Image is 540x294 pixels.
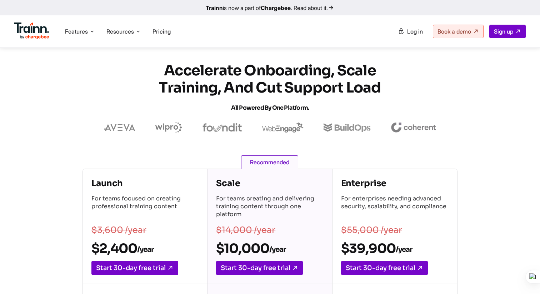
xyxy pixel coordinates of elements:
span: All Powered by One Platform. [231,104,309,111]
img: Trainn Logo [14,23,49,40]
p: For teams creating and delivering training content through one platform [216,195,323,220]
img: aveva logo [104,124,135,131]
a: Start 30-day free trial [91,261,178,275]
a: Pricing [152,28,171,35]
span: Resources [106,28,134,35]
a: Sign up [489,25,526,38]
sub: /year [137,245,154,254]
img: wipro logo [155,122,182,133]
a: Start 30-day free trial [341,261,428,275]
s: $55,000 /year [341,225,402,235]
s: $14,000 /year [216,225,275,235]
h1: Accelerate Onboarding, Scale Training, and Cut Support Load [141,62,399,116]
b: Trainn [206,4,223,11]
img: foundit logo [202,123,242,132]
b: Chargebee [261,4,291,11]
h4: Scale [216,178,323,189]
iframe: Chat Widget [504,260,540,294]
a: Log in [394,25,427,38]
span: Book a demo [437,28,471,35]
img: coherent logo [391,123,436,133]
p: For teams focused on creating professional training content [91,195,199,220]
h2: $2,400 [91,240,199,256]
span: Recommended [241,155,298,169]
a: Start 30-day free trial [216,261,303,275]
a: Book a demo [433,25,484,38]
h4: Launch [91,178,199,189]
span: Sign up [494,28,513,35]
h2: $39,900 [341,240,449,256]
sub: /year [269,245,286,254]
img: buildops logo [324,123,370,132]
s: $3,600 /year [91,225,146,235]
sub: /year [396,245,412,254]
p: For enterprises needing advanced security, scalability, and compliance [341,195,449,220]
img: webengage logo [262,123,304,133]
h4: Enterprise [341,178,449,189]
h2: $10,000 [216,240,323,256]
span: Features [65,28,88,35]
span: Log in [407,28,423,35]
